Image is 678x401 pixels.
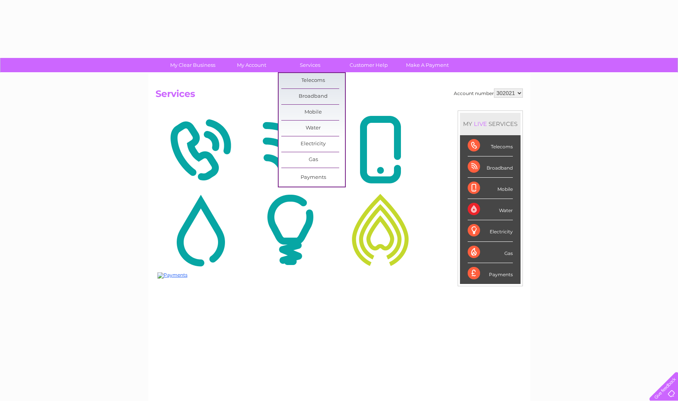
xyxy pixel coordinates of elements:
h2: Services [156,88,523,103]
div: MY SERVICES [460,113,521,135]
div: Broadband [468,156,513,178]
a: Broadband [281,89,345,104]
a: Gas [281,152,345,168]
div: Mobile [468,178,513,199]
div: Gas [468,242,513,263]
a: Telecoms [281,73,345,88]
img: Mobile [337,112,423,187]
a: Make A Payment [396,58,459,72]
img: Water [157,192,243,267]
div: Electricity [468,220,513,241]
a: Payments [281,170,345,185]
div: Payments [468,263,513,284]
div: Account number [454,88,523,98]
a: My Account [220,58,283,72]
img: Electricity [247,192,333,267]
div: Telecoms [468,135,513,156]
img: Broadband [247,112,333,187]
a: Services [278,58,342,72]
div: Water [468,199,513,220]
div: LIVE [472,120,489,127]
img: Gas [337,192,423,267]
a: Water [281,121,345,136]
a: Mobile [281,105,345,120]
img: Payments [157,272,188,279]
a: Electricity [281,136,345,152]
a: My Clear Business [161,58,225,72]
img: Telecoms [157,112,243,187]
a: Customer Help [337,58,401,72]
